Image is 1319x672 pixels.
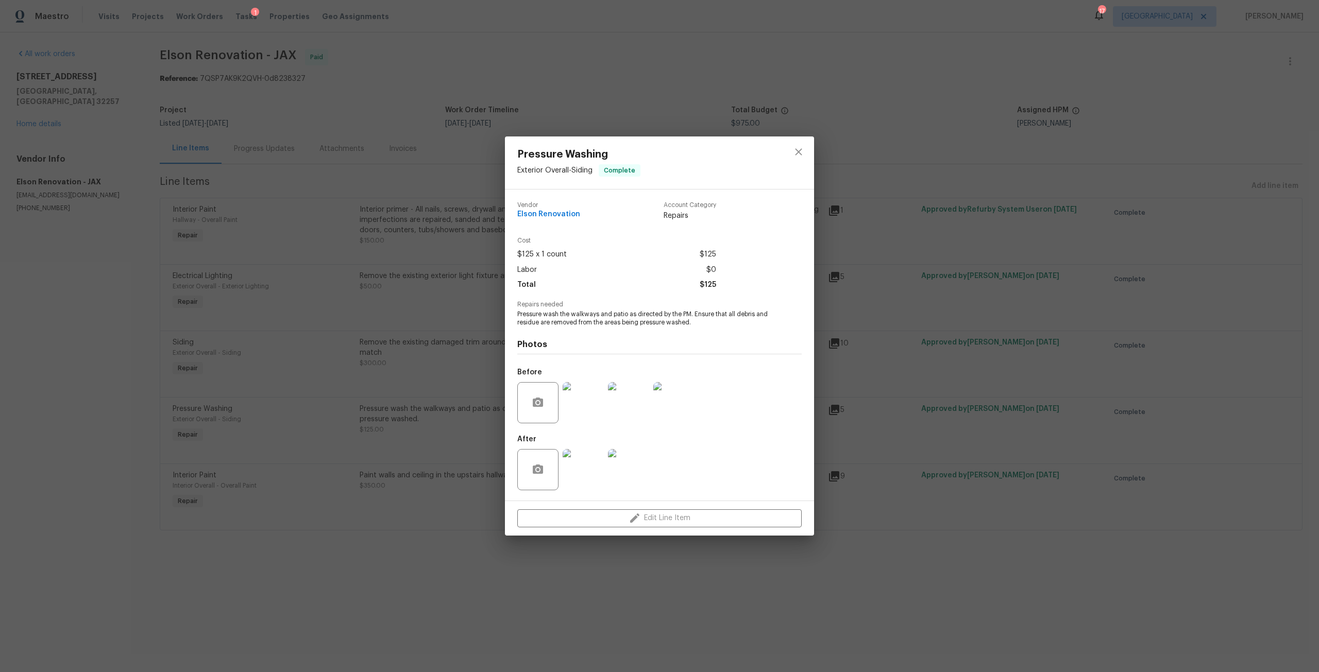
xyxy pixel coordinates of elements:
[700,247,716,262] span: $125
[517,310,773,328] span: Pressure wash the walkways and patio as directed by the PM. Ensure that all debris and residue ar...
[517,339,802,350] h4: Photos
[251,8,259,18] div: 1
[517,247,567,262] span: $125 x 1 count
[517,263,537,278] span: Labor
[517,436,536,443] h5: After
[1098,6,1105,16] div: 17
[517,237,716,244] span: Cost
[517,149,640,160] span: Pressure Washing
[517,167,593,174] span: Exterior Overall - Siding
[700,278,716,292] span: $125
[600,165,639,176] span: Complete
[517,301,802,308] span: Repairs needed
[664,202,716,209] span: Account Category
[517,278,536,292] span: Total
[517,369,542,376] h5: Before
[664,211,716,221] span: Repairs
[786,140,811,164] button: close
[517,202,580,209] span: Vendor
[706,263,716,278] span: $0
[517,211,580,218] span: Elson Renovation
